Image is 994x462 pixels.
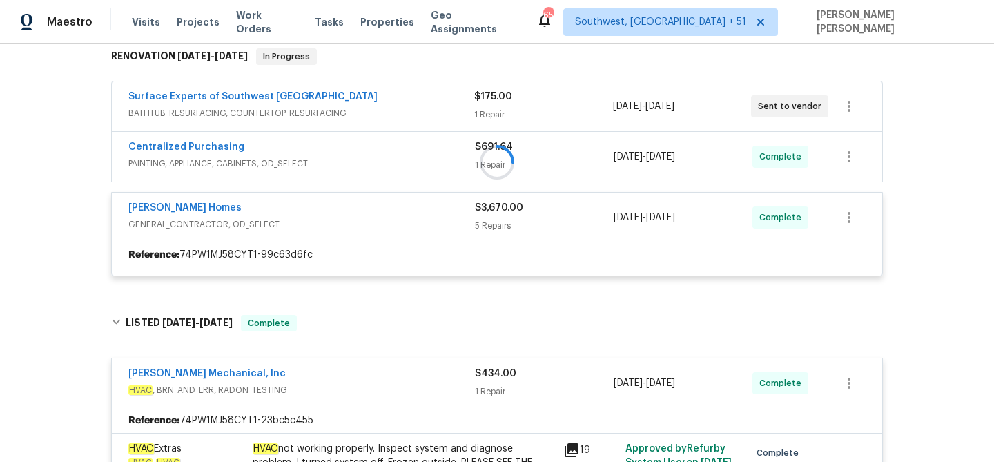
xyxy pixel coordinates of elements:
span: - [162,318,233,327]
h6: LISTED [126,315,233,331]
em: HVAC [128,385,153,395]
span: Extras [128,443,182,454]
div: 1 Repair [475,385,614,398]
span: Visits [132,15,160,29]
div: 656 [543,8,553,22]
em: HVAC [253,443,278,454]
span: Projects [177,15,220,29]
span: $434.00 [475,369,516,378]
span: Maestro [47,15,92,29]
span: [DATE] [162,318,195,327]
span: [PERSON_NAME] [PERSON_NAME] [811,8,973,36]
span: Southwest, [GEOGRAPHIC_DATA] + 51 [575,15,746,29]
span: , BRN_AND_LRR, RADON_TESTING [128,383,475,397]
b: Reference: [128,414,179,427]
span: - [614,376,675,390]
a: [PERSON_NAME] Mechanical, Inc [128,369,286,378]
span: Complete [759,376,807,390]
div: 19 [563,442,617,459]
span: [DATE] [646,378,675,388]
span: Complete [757,446,804,460]
span: [DATE] [199,318,233,327]
span: [DATE] [614,378,643,388]
span: Geo Assignments [431,8,520,36]
span: Work Orders [236,8,298,36]
div: 74PW1MJ58CYT1-23bc5c455 [112,408,882,433]
span: Complete [242,316,295,330]
span: Properties [360,15,414,29]
em: HVAC [128,443,154,454]
div: LISTED [DATE]-[DATE]Complete [107,301,887,345]
span: Tasks [315,17,344,27]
